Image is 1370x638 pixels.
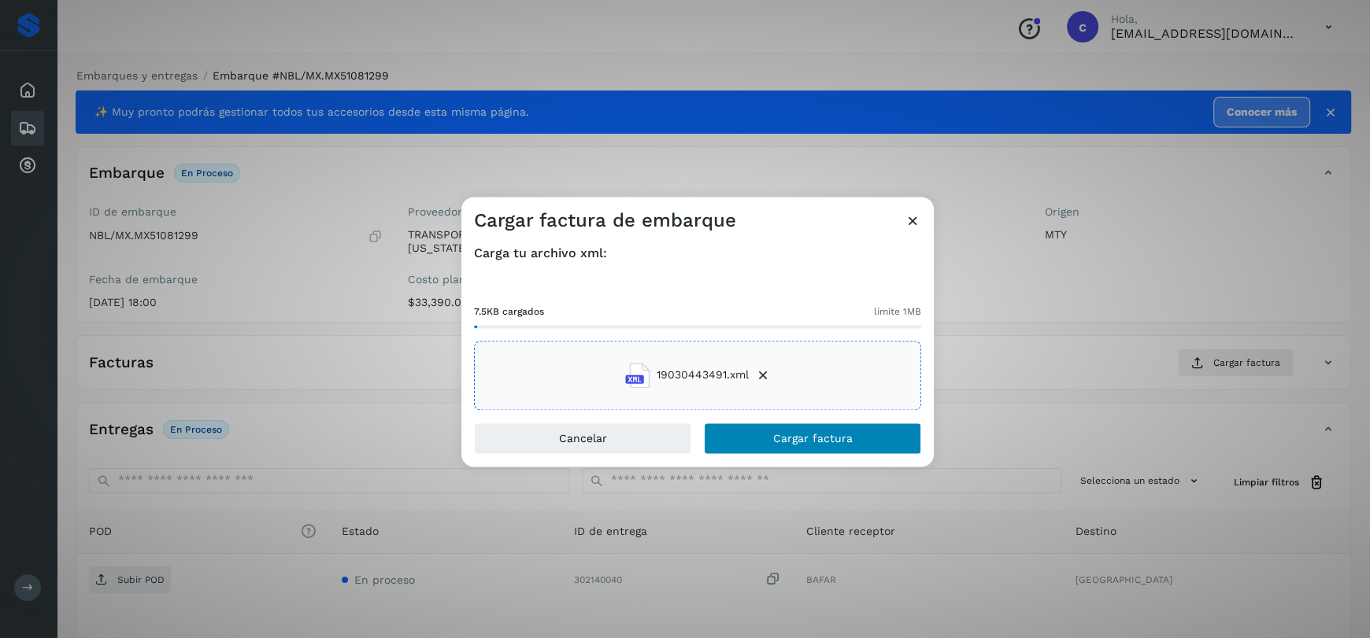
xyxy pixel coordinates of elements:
span: Cargar factura [773,433,853,444]
span: Cancelar [559,433,607,444]
button: Cargar factura [704,422,921,454]
span: límite 1MB [874,304,921,319]
span: 7.5KB cargados [474,304,544,319]
h4: Carga tu archivo xml: [474,245,921,260]
h3: Cargar factura de embarque [474,209,736,232]
button: Cancelar [474,422,691,454]
span: 19030443491.xml [657,367,749,384]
